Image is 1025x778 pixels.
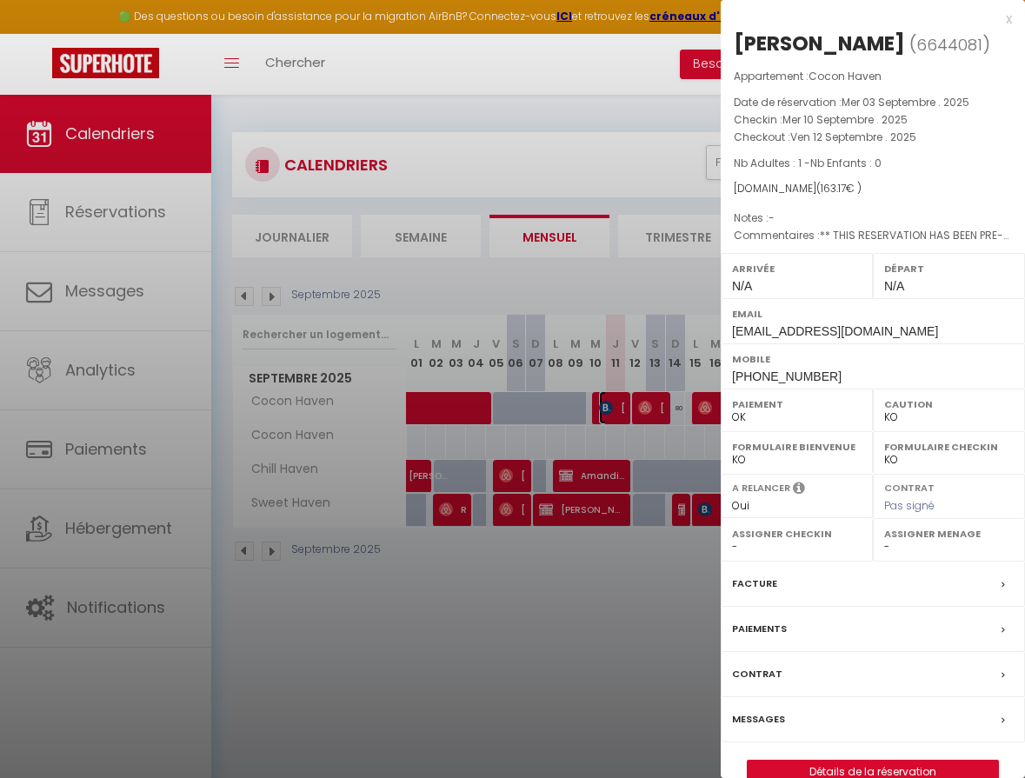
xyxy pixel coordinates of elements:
[732,396,862,413] label: Paiement
[732,710,785,728] label: Messages
[732,665,782,683] label: Contrat
[782,112,908,127] span: Mer 10 Septembre . 2025
[842,95,969,110] span: Mer 03 Septembre . 2025
[732,525,862,542] label: Assigner Checkin
[732,324,938,338] span: [EMAIL_ADDRESS][DOMAIN_NAME]
[734,94,1012,111] p: Date de réservation :
[734,68,1012,85] p: Appartement :
[732,369,842,383] span: [PHONE_NUMBER]
[732,575,777,593] label: Facture
[734,156,882,170] span: Nb Adultes : 1 -
[14,7,66,59] button: Ouvrir le widget de chat LiveChat
[732,305,1014,323] label: Email
[809,69,882,83] span: Cocon Haven
[721,9,1012,30] div: x
[734,209,1012,227] p: Notes :
[810,156,882,170] span: Nb Enfants : 0
[884,396,1014,413] label: Caution
[734,30,905,57] div: [PERSON_NAME]
[732,350,1014,368] label: Mobile
[884,260,1014,277] label: Départ
[884,498,935,513] span: Pas signé
[916,34,982,56] span: 6644081
[793,481,805,500] i: Sélectionner OUI si vous souhaiter envoyer les séquences de messages post-checkout
[884,279,904,293] span: N/A
[821,181,846,196] span: 163.17
[734,181,1012,197] div: [DOMAIN_NAME]
[734,129,1012,146] p: Checkout :
[769,210,775,225] span: -
[734,111,1012,129] p: Checkin :
[734,227,1012,244] p: Commentaires :
[816,181,862,196] span: ( € )
[884,525,1014,542] label: Assigner Menage
[884,481,935,492] label: Contrat
[732,438,862,455] label: Formulaire Bienvenue
[732,620,787,638] label: Paiements
[790,130,916,144] span: Ven 12 Septembre . 2025
[732,481,790,495] label: A relancer
[909,32,990,57] span: ( )
[732,260,862,277] label: Arrivée
[732,279,752,293] span: N/A
[951,700,1012,765] iframe: Chat
[884,438,1014,455] label: Formulaire Checkin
